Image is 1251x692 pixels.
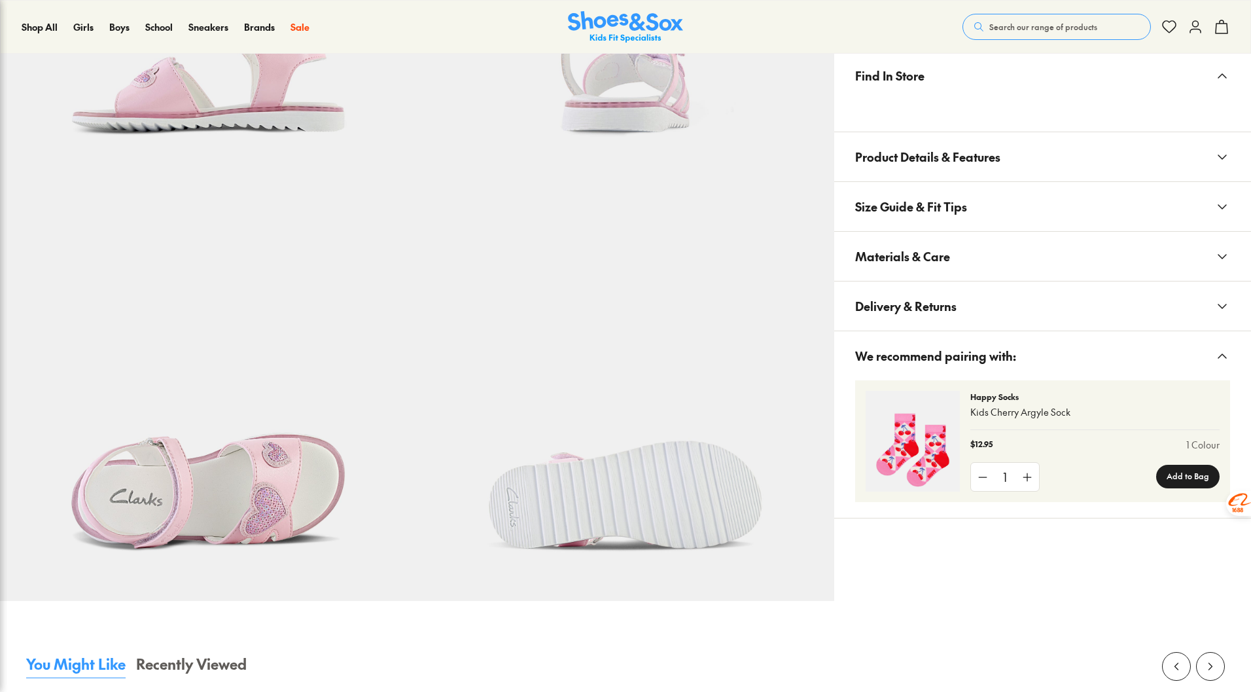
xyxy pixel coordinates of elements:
[417,184,834,601] img: 9-553665_1
[568,11,683,43] a: Shoes & Sox
[291,20,309,34] a: Sale
[970,391,1220,403] p: Happy Socks
[568,11,683,43] img: SNS_Logo_Responsive.svg
[970,438,993,452] p: $12.95
[26,653,126,678] button: You Might Like
[244,20,275,34] a: Brands
[989,21,1097,33] span: Search our range of products
[291,20,309,33] span: Sale
[109,20,130,34] a: Boys
[1186,438,1220,452] a: 1 Colour
[834,331,1251,380] button: We recommend pairing with:
[834,232,1251,281] button: Materials & Care
[1156,465,1220,488] button: Add to Bag
[244,20,275,33] span: Brands
[136,653,247,678] button: Recently Viewed
[145,20,173,33] span: School
[995,463,1015,491] div: 1
[22,20,58,34] a: Shop All
[145,20,173,34] a: School
[109,20,130,33] span: Boys
[73,20,94,34] a: Girls
[834,132,1251,181] button: Product Details & Features
[855,56,925,95] span: Find In Store
[188,20,228,33] span: Sneakers
[855,187,967,226] span: Size Guide & Fit Tips
[855,137,1000,176] span: Product Details & Features
[834,51,1251,100] button: Find In Store
[855,337,1016,375] span: We recommend pairing with:
[834,182,1251,231] button: Size Guide & Fit Tips
[855,237,950,276] span: Materials & Care
[855,287,957,325] span: Delivery & Returns
[188,20,228,34] a: Sneakers
[834,282,1251,331] button: Delivery & Returns
[866,391,960,492] img: 4-543651_1
[73,20,94,33] span: Girls
[22,20,58,33] span: Shop All
[970,405,1220,419] p: Kids Cherry Argyle Sock
[855,100,1230,116] iframe: Find in Store
[962,14,1151,40] button: Search our range of products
